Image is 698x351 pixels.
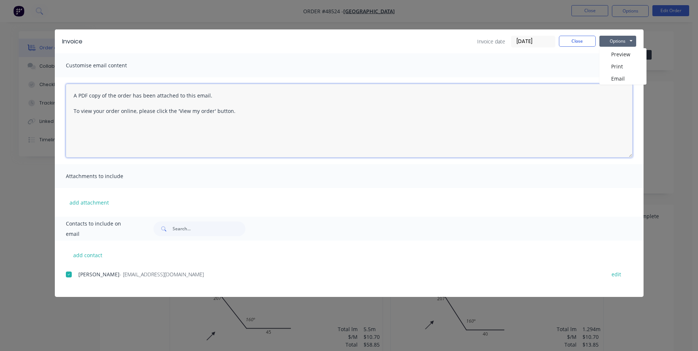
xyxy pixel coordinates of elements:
span: - [EMAIL_ADDRESS][DOMAIN_NAME] [120,271,204,278]
span: Invoice date [477,38,505,45]
button: edit [607,269,626,279]
button: Preview [599,48,646,60]
button: add contact [66,249,110,260]
span: Customise email content [66,60,147,71]
button: Close [559,36,596,47]
span: Contacts to include on email [66,219,135,239]
button: Print [599,60,646,72]
button: add attachment [66,197,113,208]
button: Options [599,36,636,47]
button: Email [599,72,646,85]
span: [PERSON_NAME] [78,271,120,278]
textarea: A PDF copy of the order has been attached to this email. To view your order online, please click ... [66,84,633,157]
input: Search... [173,221,245,236]
div: Invoice [62,37,82,46]
span: Attachments to include [66,171,147,181]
